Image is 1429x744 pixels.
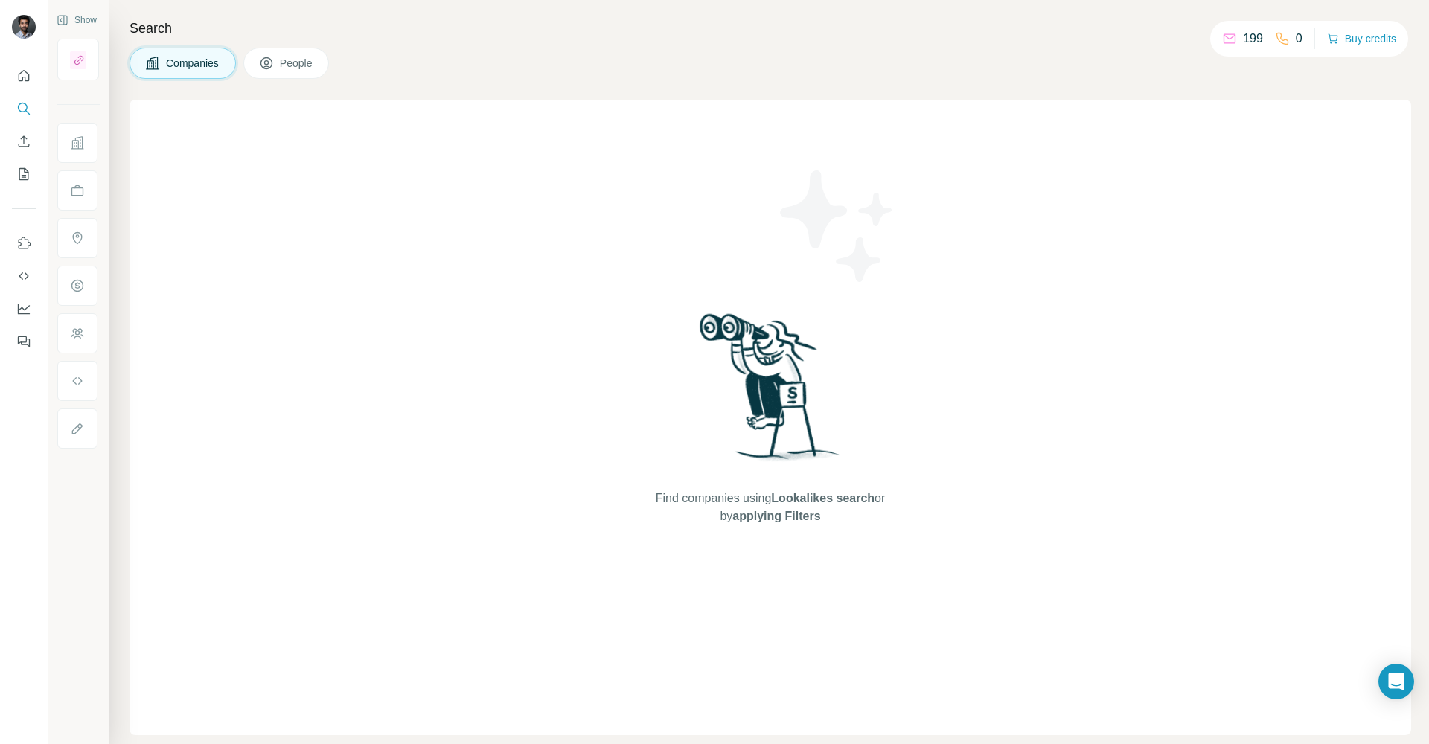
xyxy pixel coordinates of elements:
[12,263,36,289] button: Use Surfe API
[12,230,36,257] button: Use Surfe on LinkedIn
[46,9,107,31] button: Show
[1243,30,1263,48] p: 199
[771,492,875,504] span: Lookalikes search
[12,15,36,39] img: Avatar
[130,18,1411,39] h4: Search
[1378,664,1414,699] div: Open Intercom Messenger
[280,56,314,71] span: People
[651,490,889,525] span: Find companies using or by
[166,56,220,71] span: Companies
[12,62,36,89] button: Quick start
[12,295,36,322] button: Dashboard
[770,159,904,293] img: Surfe Illustration - Stars
[12,328,36,355] button: Feedback
[12,95,36,122] button: Search
[693,310,848,475] img: Surfe Illustration - Woman searching with binoculars
[732,510,820,522] span: applying Filters
[12,161,36,187] button: My lists
[1296,30,1302,48] p: 0
[12,128,36,155] button: Enrich CSV
[1327,28,1396,49] button: Buy credits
